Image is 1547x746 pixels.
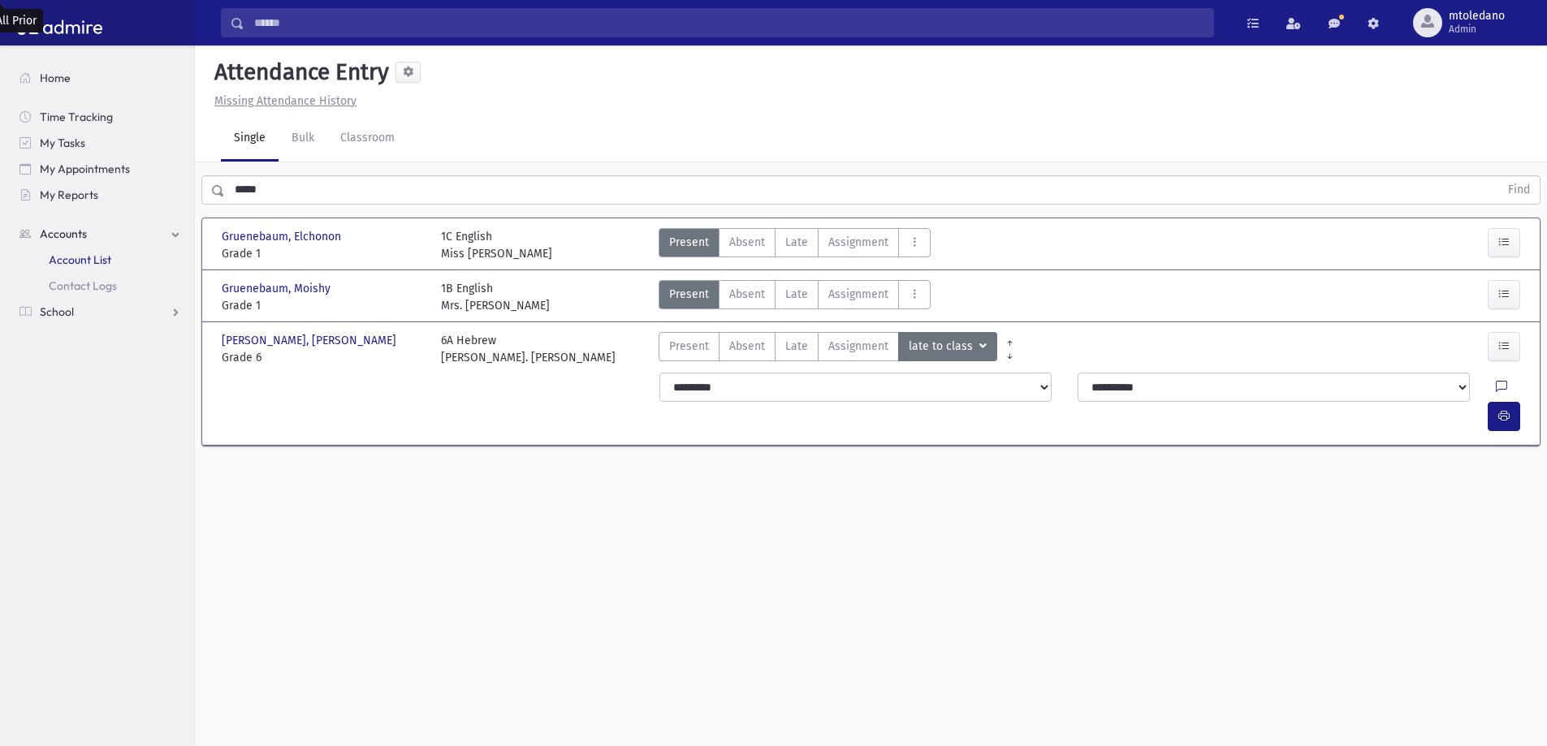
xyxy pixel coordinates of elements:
[6,156,194,182] a: My Appointments
[214,94,357,108] u: Missing Attendance History
[222,349,425,366] span: Grade 6
[785,338,808,355] span: Late
[40,110,113,124] span: Time Tracking
[6,182,194,208] a: My Reports
[659,228,931,262] div: AttTypes
[49,252,111,267] span: Account List
[6,247,194,273] a: Account List
[40,188,98,202] span: My Reports
[49,278,117,293] span: Contact Logs
[909,338,976,356] span: late to class
[222,332,400,349] span: [PERSON_NAME], [PERSON_NAME]
[659,332,997,366] div: AttTypes
[244,8,1213,37] input: Search
[1449,23,1505,36] span: Admin
[828,234,888,251] span: Assignment
[6,65,194,91] a: Home
[441,228,552,262] div: 1C English Miss [PERSON_NAME]
[6,273,194,299] a: Contact Logs
[327,116,408,162] a: Classroom
[785,234,808,251] span: Late
[6,130,194,156] a: My Tasks
[40,136,85,150] span: My Tasks
[669,286,709,303] span: Present
[785,286,808,303] span: Late
[208,94,357,108] a: Missing Attendance History
[40,71,71,85] span: Home
[729,234,765,251] span: Absent
[222,297,425,314] span: Grade 1
[1449,10,1505,23] span: mtoledano
[279,116,327,162] a: Bulk
[222,280,334,297] span: Gruenebaum, Moishy
[6,299,194,325] a: School
[40,226,87,241] span: Accounts
[40,162,130,176] span: My Appointments
[222,245,425,262] span: Grade 1
[441,280,550,314] div: 1B English Mrs. [PERSON_NAME]
[221,116,279,162] a: Single
[6,221,194,247] a: Accounts
[669,338,709,355] span: Present
[1498,176,1540,204] button: Find
[13,6,106,39] img: AdmirePro
[729,338,765,355] span: Absent
[669,234,709,251] span: Present
[828,286,888,303] span: Assignment
[441,332,616,366] div: 6A Hebrew [PERSON_NAME]. [PERSON_NAME]
[729,286,765,303] span: Absent
[222,228,344,245] span: Gruenebaum, Elchonon
[659,280,931,314] div: AttTypes
[40,304,74,319] span: School
[6,104,194,130] a: Time Tracking
[208,58,389,86] h5: Attendance Entry
[898,332,997,361] button: late to class
[828,338,888,355] span: Assignment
